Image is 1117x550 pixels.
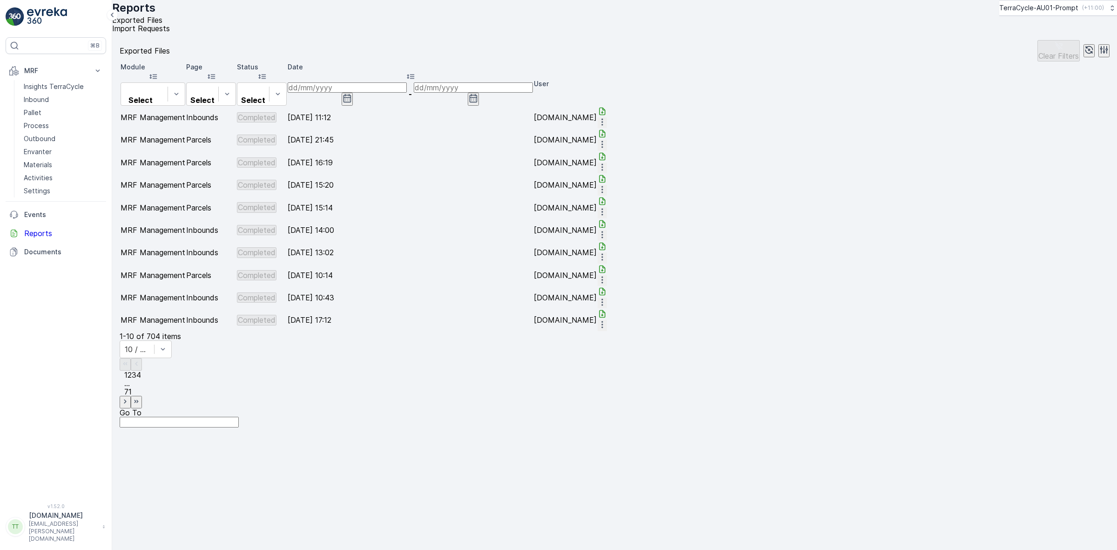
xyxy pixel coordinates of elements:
[27,7,67,26] img: logo_light-DOdMpM7g.png
[288,265,533,286] td: [DATE] 10:14
[1038,52,1079,60] p: Clear Filters
[237,225,276,235] button: Completed
[121,204,185,212] p: MRF Management
[186,271,236,279] p: Parcels
[121,226,185,234] p: MRF Management
[186,316,236,324] p: Inbounds
[136,370,141,380] span: 4
[6,243,106,261] a: Documents
[237,180,276,190] button: Completed
[238,271,276,279] p: Completed
[534,204,597,212] p: [DOMAIN_NAME]
[120,332,181,340] p: 1-10 of 704 items
[288,197,533,218] td: [DATE] 15:14
[238,226,276,234] p: Completed
[186,62,236,72] p: Page
[186,204,236,212] p: Parcels
[20,158,106,171] a: Materials
[186,226,236,234] p: Inbounds
[112,0,155,15] p: Reports
[288,107,533,128] td: [DATE] 11:12
[20,106,106,119] a: Pallet
[237,112,276,122] button: Completed
[24,66,87,75] p: MRF
[6,61,106,80] button: MRF
[6,511,106,543] button: TT[DOMAIN_NAME][EMAIL_ADDRESS][PERSON_NAME][DOMAIN_NAME]
[186,181,236,189] p: Parcels
[6,503,106,509] span: v 1.52.0
[24,82,84,91] p: Insights TerraCycle
[534,293,597,302] p: [DOMAIN_NAME]
[238,293,276,302] p: Completed
[534,316,597,324] p: [DOMAIN_NAME]
[237,202,276,212] button: Completed
[120,47,170,55] p: Exported Files
[24,95,49,104] p: Inbound
[29,511,98,520] p: [DOMAIN_NAME]
[125,96,156,104] p: Select
[238,136,276,144] p: Completed
[20,93,106,106] a: Inbound
[238,248,276,257] p: Completed
[237,157,276,168] button: Completed
[237,292,276,303] button: Completed
[237,135,276,145] button: Completed
[24,173,53,183] p: Activities
[124,379,1105,387] p: ...
[20,145,106,158] a: Envanter
[288,242,533,263] td: [DATE] 13:02
[241,96,265,104] p: Select
[534,248,597,257] p: [DOMAIN_NAME]
[186,248,236,257] p: Inbounds
[288,287,533,308] td: [DATE] 10:43
[121,136,185,144] p: MRF Management
[238,113,276,122] p: Completed
[20,80,106,93] a: Insights TerraCycle
[186,158,236,167] p: Parcels
[120,408,141,417] span: Go To
[6,224,106,243] a: Reports
[29,520,98,543] p: [EMAIL_ADDRESS][PERSON_NAME][DOMAIN_NAME]
[414,82,533,93] input: dd/mm/yyyy
[24,147,52,156] p: Envanter
[237,62,287,72] p: Status
[534,158,597,167] p: [DOMAIN_NAME]
[238,316,276,324] p: Completed
[24,186,50,196] p: Settings
[6,7,24,26] img: logo
[288,62,533,72] p: Date
[121,158,185,167] p: MRF Management
[999,3,1078,13] p: TerraCycle-AU01-Prompt
[90,42,100,49] p: ⌘B
[128,370,132,380] span: 2
[288,309,533,331] td: [DATE] 17:12
[534,226,597,234] p: [DOMAIN_NAME]
[238,203,276,211] p: Completed
[288,82,407,93] input: dd/mm/yyyy
[6,205,106,224] a: Events
[24,210,102,219] p: Events
[534,181,597,189] p: [DOMAIN_NAME]
[121,113,185,122] p: MRF Management
[409,90,412,98] p: -
[24,229,102,238] p: Reports
[20,171,106,184] a: Activities
[132,370,136,380] span: 3
[20,132,106,145] a: Outbound
[8,519,23,534] div: TT
[190,96,215,104] p: Select
[24,247,102,257] p: Documents
[24,108,41,117] p: Pallet
[288,129,533,150] td: [DATE] 21:45
[288,152,533,173] td: [DATE] 16:19
[1082,4,1104,12] p: ( +11:00 )
[121,248,185,257] p: MRF Management
[534,113,597,122] p: [DOMAIN_NAME]
[24,160,52,170] p: Materials
[237,270,276,280] button: Completed
[112,24,170,33] span: Import Requests
[238,181,276,189] p: Completed
[112,15,162,25] span: Exported Files
[1037,40,1080,61] button: Clear Filters
[186,293,236,302] p: Inbounds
